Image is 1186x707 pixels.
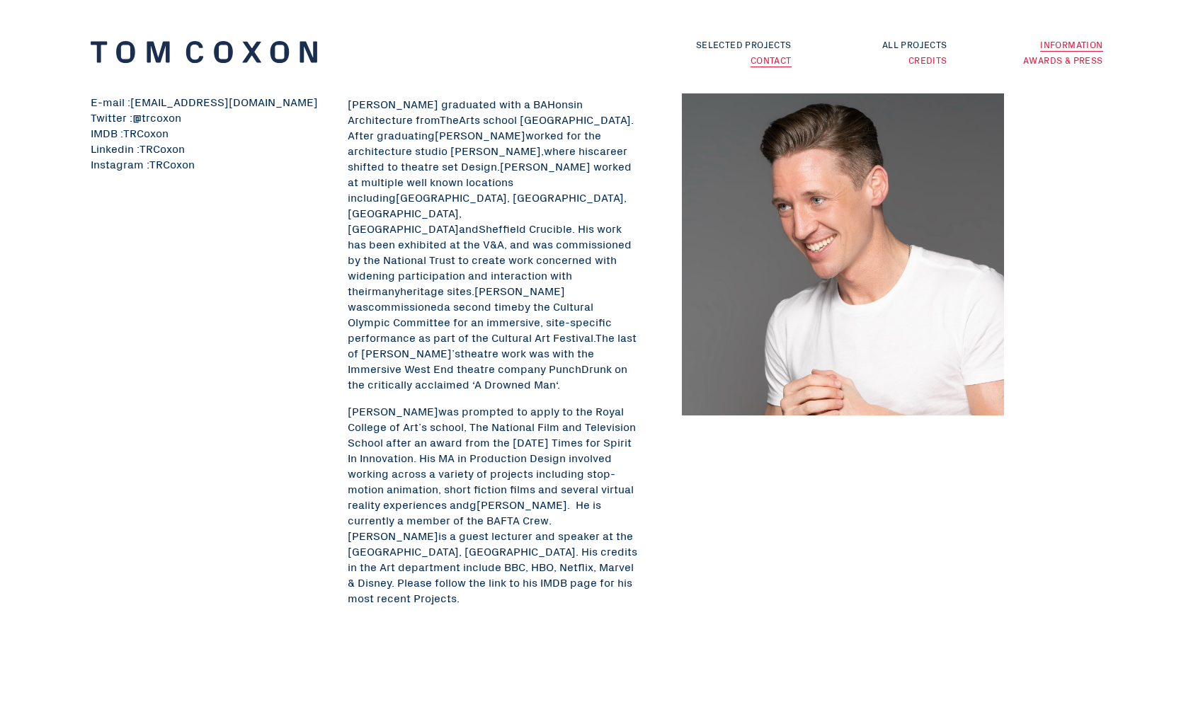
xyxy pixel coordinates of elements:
li: Linkedin : [91,140,331,156]
a: TRCoxon [149,156,195,171]
span: c [428,376,434,391]
span: and [459,220,479,236]
a: Awards & Press [1023,53,1102,67]
span: is a guest lecturer and speaker at the [GEOGRAPHIC_DATA], [GEOGRAPHIC_DATA]. His credits in the A... [348,527,637,605]
img: tclogo.svg [91,41,317,63]
span: many [372,282,400,298]
div: Page 7 [346,93,639,619]
li: IMDB : [91,125,331,140]
span: The last of [PERSON_NAME]’s [348,329,637,360]
img: 1667342849044.jpeg [682,93,1004,415]
span: heritage sites. [400,282,474,298]
span: theatre work was with the Immersive West End theatre company PunchDrunk on the critically ac [348,345,627,391]
span: Arts school [GEOGRAPHIC_DATA]. After graduating [348,111,634,142]
span: [PERSON_NAME] was [348,282,565,314]
li: Instagram : [91,156,331,171]
li: E-mail : [91,93,331,109]
span: [PERSON_NAME]. He is currently a member of the BAFTA Crew. [348,496,601,527]
span: where his [544,142,593,158]
span: ‘ [472,376,474,391]
span: commissioned [368,298,444,314]
a: [EMAIL_ADDRESS][DOMAIN_NAME] [130,93,318,109]
span: in Architecture from [348,96,583,127]
span: [PERSON_NAME] worked at multiple well known locations including [348,158,632,205]
span: g [469,496,477,512]
span: a second time [444,298,518,314]
a: Contact [751,53,792,67]
span: laimed [434,376,469,391]
span: [PERSON_NAME] [348,527,438,543]
span: [PERSON_NAME] [348,403,438,418]
a: All Projects [882,38,947,51]
a: Selected Projects [696,38,792,51]
li: Twitter : [91,109,331,125]
span: [GEOGRAPHIC_DATA], [GEOGRAPHIC_DATA], [GEOGRAPHIC_DATA], [GEOGRAPHIC_DATA] [348,189,627,236]
span: ‘ [556,376,557,391]
a: @trcoxon [132,109,181,125]
a: TRCoxon [139,140,185,156]
span: worked for the architecture studio [PERSON_NAME], [348,127,601,158]
span: career shifted to theatre set Design. [348,142,627,173]
span: Sheffield Crucible. His work has been exhibited at the V&A, and was commissioned by the National ... [348,220,632,298]
span: A Drowned Man [474,376,556,391]
a: Information [1040,38,1102,52]
span: by the Cultural Olympic Committee for an immersive, site-specific performance as part of the Cult... [348,298,612,345]
a: TRCoxon [123,125,169,140]
span: . [557,376,560,391]
span: [PERSON_NAME] [435,127,525,142]
a: Credits [908,53,947,67]
span: The [440,111,459,127]
span: [PERSON_NAME] graduated with a BA [348,96,547,111]
span: Hons [547,96,574,111]
span: was prompted to apply to the Royal College of Art’s school, The National Film and Television Scho... [348,403,636,512]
